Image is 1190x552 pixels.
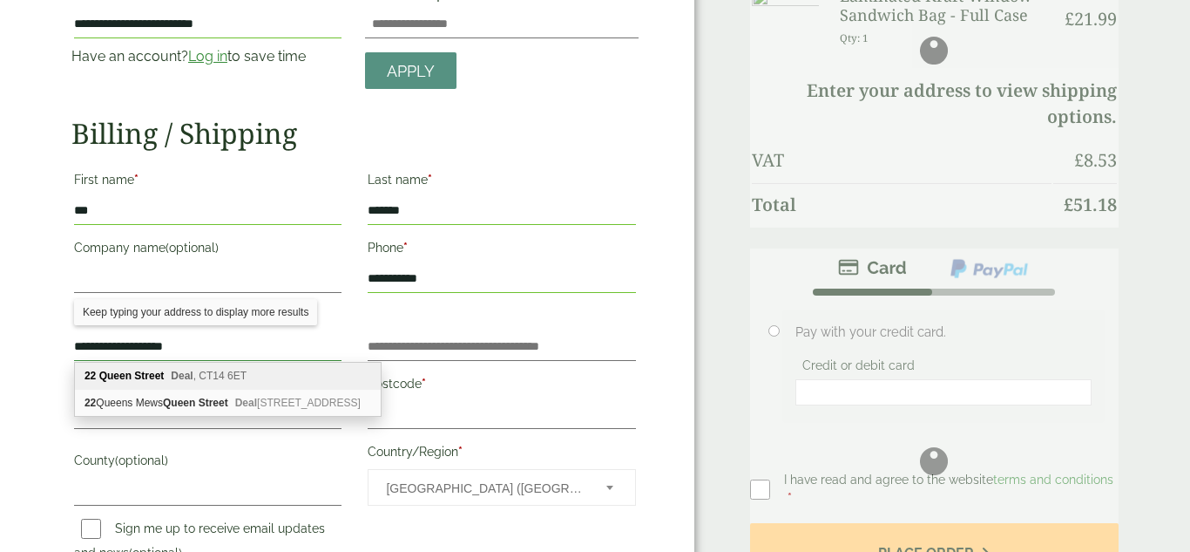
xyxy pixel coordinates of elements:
input: Sign me up to receive email updates and news(optional) [81,519,101,539]
label: Phone [368,235,635,265]
b: 22 [85,397,96,409]
h2: Billing / Shipping [71,117,639,150]
div: 22 Queen Street [75,363,381,390]
abbr: required [403,241,408,255]
label: Company name [74,235,341,265]
div: 22 Queens Mews Queen Street [75,390,381,416]
div: Keep typing your address to display more results [74,299,317,325]
abbr: required [422,377,426,391]
p: Have an account? to save time [71,46,344,67]
span: (optional) [166,241,219,255]
span: Apply [387,62,435,81]
b: 22 [85,370,96,382]
b: Deal [171,370,193,382]
a: Apply [365,52,456,90]
abbr: required [134,173,139,187]
span: United Kingdom (UK) [386,470,582,507]
label: Last name [368,167,635,197]
b: Street [134,370,164,382]
span: (optional) [115,453,168,467]
b: Queen [163,397,195,409]
span: Country/Region [368,469,635,506]
b: Deal [235,397,257,409]
label: First name [74,167,341,197]
span: , CT14 6ET [171,370,247,382]
label: Postcode [368,371,635,401]
a: Log in [188,48,227,65]
label: Country/Region [368,440,635,469]
abbr: required [458,445,463,459]
abbr: required [428,173,432,187]
span: [STREET_ADDRESS] [235,397,361,409]
label: County [74,448,341,478]
b: Queen [99,370,132,382]
b: Street [199,397,228,409]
